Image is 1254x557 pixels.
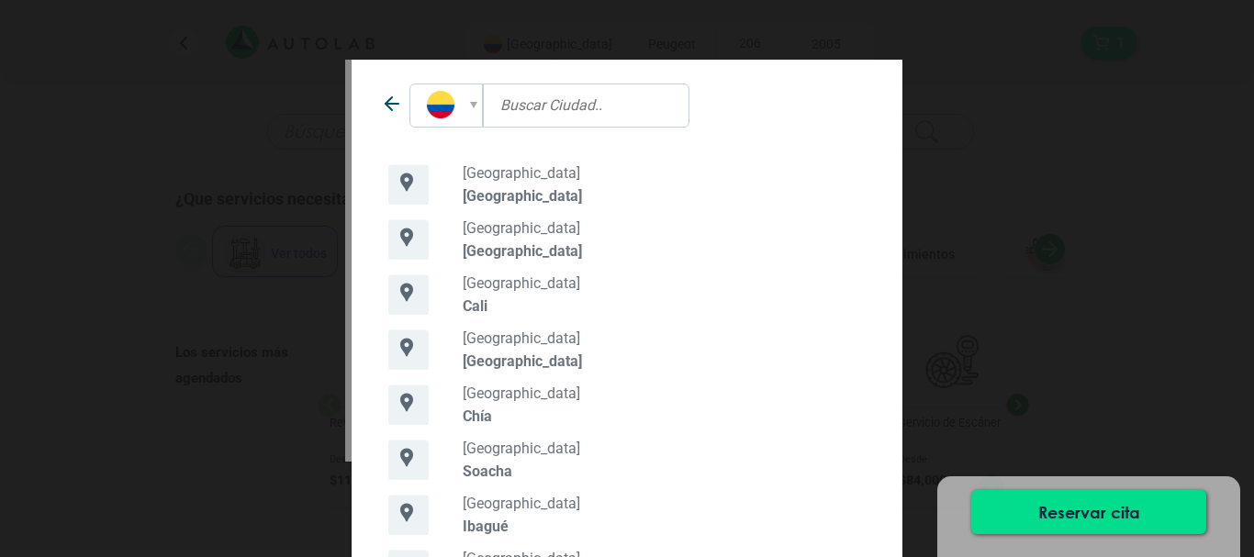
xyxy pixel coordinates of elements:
button: Reservar cita [971,490,1206,534]
p: [GEOGRAPHIC_DATA] [463,274,866,292]
p: [GEOGRAPHIC_DATA] [463,242,866,260]
input: Buscar Ciudad.. [483,84,689,128]
p: [GEOGRAPHIC_DATA] [463,440,866,457]
img: Flag of COLOMBIA [427,91,454,118]
p: Cali [463,297,866,315]
p: [GEOGRAPHIC_DATA] [463,164,866,182]
p: [GEOGRAPHIC_DATA] [463,352,866,370]
p: [GEOGRAPHIC_DATA] [463,384,866,402]
p: [GEOGRAPHIC_DATA] [463,187,866,205]
p: [GEOGRAPHIC_DATA] [463,495,866,512]
p: Soacha [463,462,866,480]
p: Ibagué [463,518,866,535]
p: [GEOGRAPHIC_DATA] [463,219,866,237]
p: Chía [463,407,866,425]
div: Flag of COLOMBIA [409,84,482,128]
p: [GEOGRAPHIC_DATA] [463,329,866,347]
